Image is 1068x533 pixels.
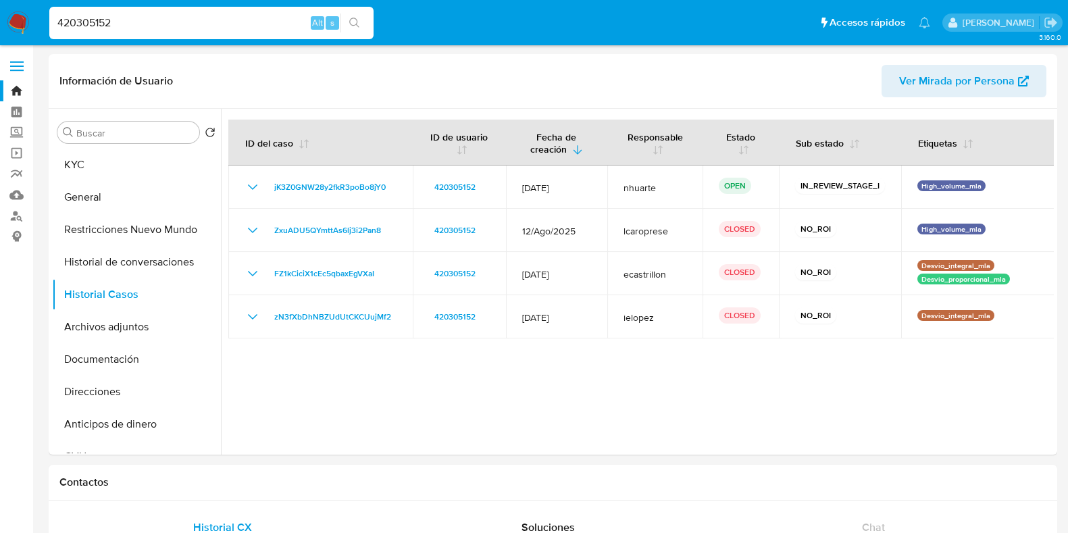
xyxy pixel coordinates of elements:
button: search-icon [340,14,368,32]
a: Notificaciones [919,17,930,28]
a: Salir [1044,16,1058,30]
button: CVU [52,440,221,473]
input: Buscar usuario o caso... [49,14,374,32]
h1: Contactos [59,476,1046,489]
button: Historial Casos [52,278,221,311]
button: Documentación [52,343,221,376]
button: Ver Mirada por Persona [882,65,1046,97]
p: noelia.huarte@mercadolibre.com [963,16,1039,29]
span: Alt [312,16,323,29]
button: KYC [52,149,221,181]
button: Archivos adjuntos [52,311,221,343]
span: Accesos rápidos [830,16,905,30]
button: Buscar [63,127,74,138]
button: Anticipos de dinero [52,408,221,440]
button: Historial de conversaciones [52,246,221,278]
h1: Información de Usuario [59,74,173,88]
button: Volver al orden por defecto [205,127,215,142]
span: Ver Mirada por Persona [899,65,1015,97]
button: Restricciones Nuevo Mundo [52,213,221,246]
span: s [330,16,334,29]
input: Buscar [76,127,194,139]
button: General [52,181,221,213]
button: Direcciones [52,376,221,408]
